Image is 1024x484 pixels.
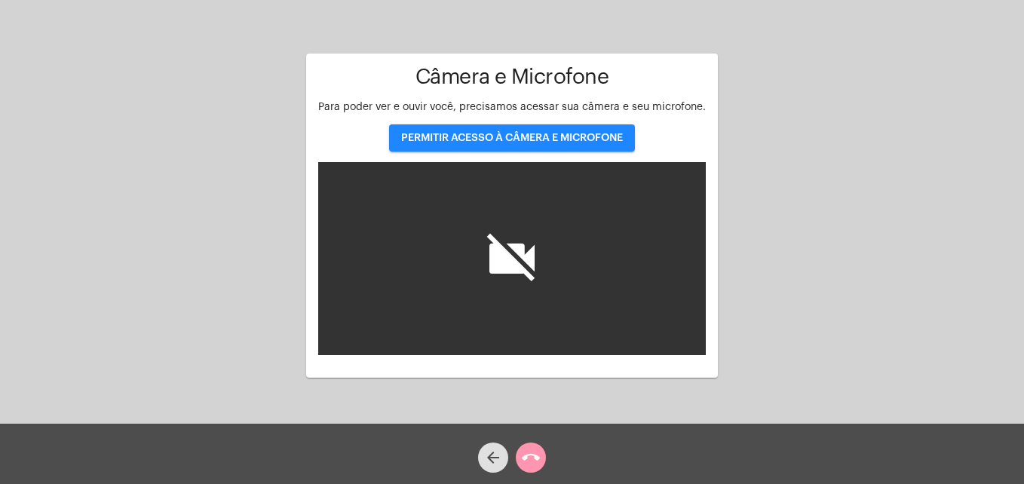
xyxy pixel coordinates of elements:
i: videocam_off [482,228,542,289]
span: PERMITIR ACESSO À CÂMERA E MICROFONE [401,133,623,143]
button: PERMITIR ACESSO À CÂMERA E MICROFONE [389,124,635,152]
mat-icon: call_end [522,449,540,467]
h1: Câmera e Microfone [318,66,706,89]
mat-icon: arrow_back [484,449,502,467]
span: Para poder ver e ouvir você, precisamos acessar sua câmera e seu microfone. [318,102,706,112]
